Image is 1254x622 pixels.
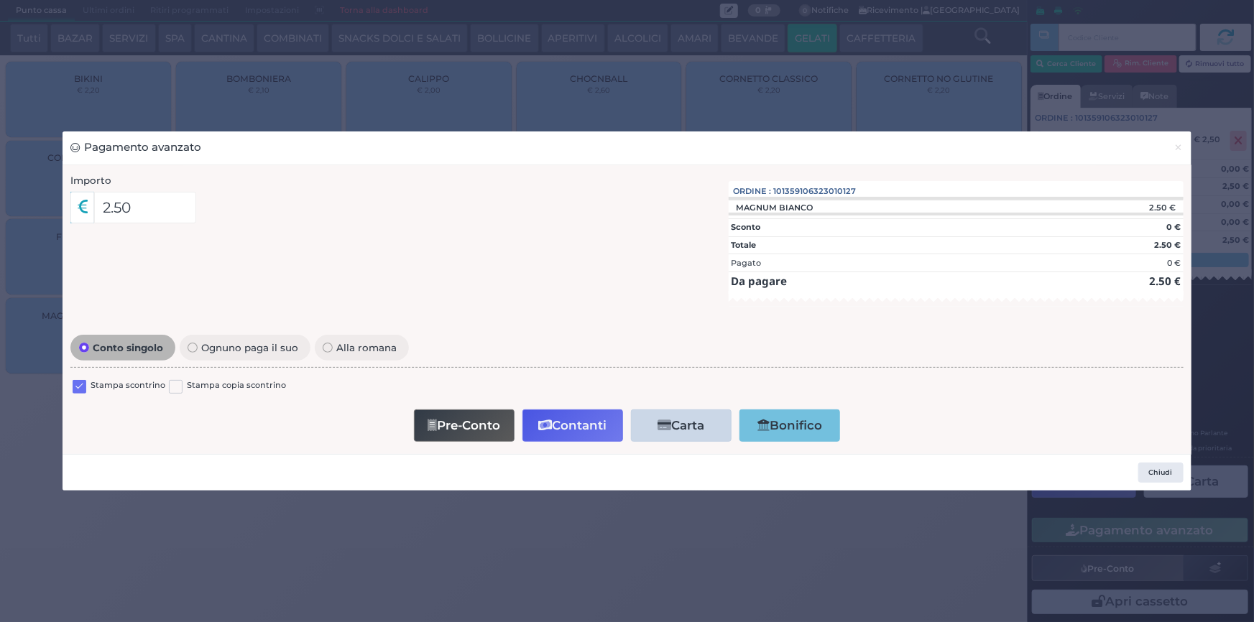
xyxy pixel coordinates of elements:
span: Conto singolo [89,343,167,353]
div: 2.50 € [1069,203,1183,213]
div: Pagato [731,257,761,269]
span: × [1174,139,1184,155]
label: Stampa copia scontrino [187,379,286,393]
span: Ordine : [734,185,772,198]
label: Importo [70,173,111,187]
button: Carta [631,409,732,442]
strong: Sconto [731,222,760,232]
span: 101359106323010127 [774,185,857,198]
span: Ognuno paga il suo [198,343,303,353]
strong: Totale [731,240,756,250]
div: MAGNUM BIANCO [729,203,821,213]
strong: 2.50 € [1149,274,1181,288]
button: Contanti [522,409,623,442]
strong: 2.50 € [1154,240,1181,250]
button: Bonifico [739,409,840,442]
input: Es. 30.99 [94,192,197,223]
strong: 0 € [1166,222,1181,232]
label: Stampa scontrino [91,379,165,393]
button: Chiudi [1166,131,1191,164]
button: Pre-Conto [414,409,515,442]
span: Alla romana [333,343,401,353]
strong: Da pagare [731,274,787,288]
h3: Pagamento avanzato [70,139,201,156]
div: 0 € [1167,257,1181,269]
button: Chiudi [1138,463,1184,483]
